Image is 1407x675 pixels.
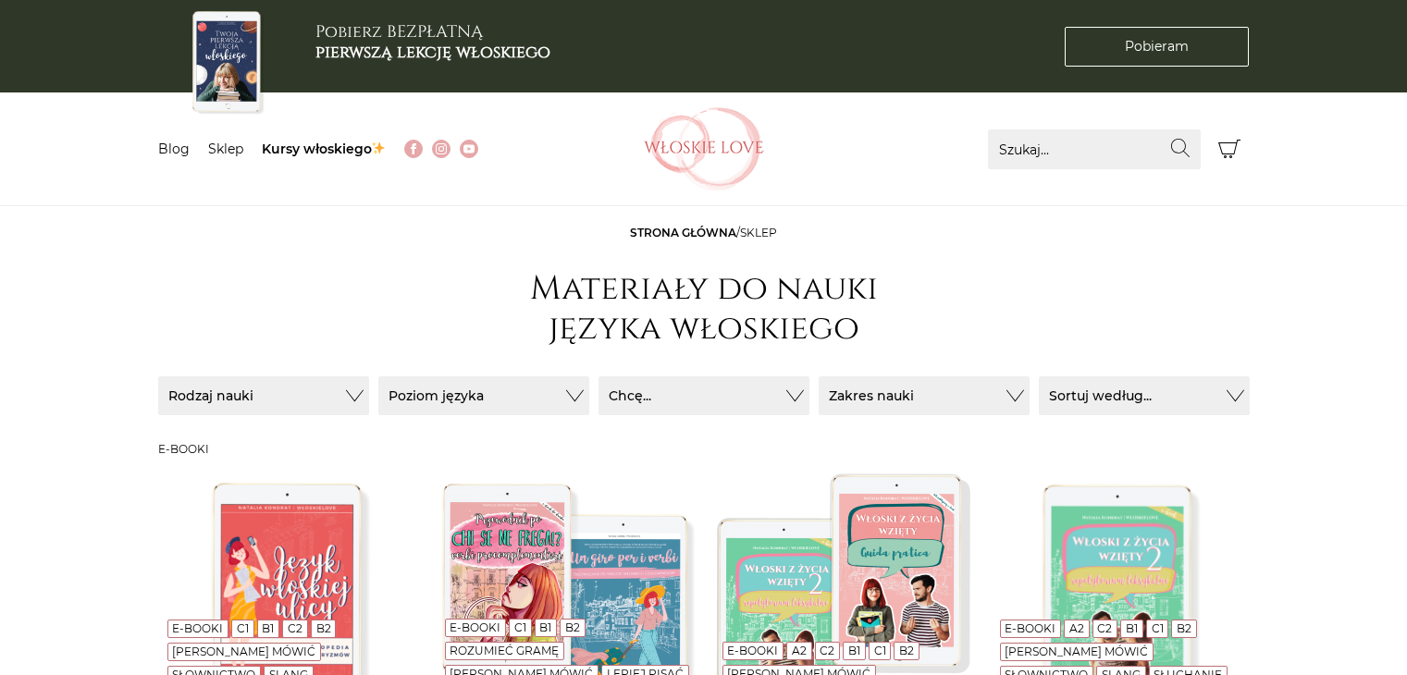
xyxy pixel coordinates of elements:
[514,620,526,634] a: C1
[848,644,860,657] a: B1
[316,621,331,635] a: B2
[450,620,500,634] a: E-booki
[158,443,1250,456] h3: E-booki
[372,141,385,154] img: ✨
[172,621,223,635] a: E-booki
[208,141,243,157] a: Sklep
[262,141,387,157] a: Kursy włoskiego
[1210,129,1250,169] button: Koszyk
[519,269,889,349] h1: Materiały do nauki języka włoskiego
[1005,644,1148,658] a: [PERSON_NAME] mówić
[1069,621,1084,635] a: A2
[988,129,1201,169] input: Szukaj...
[1065,27,1249,67] a: Pobieram
[1177,621,1191,635] a: B2
[172,644,315,658] a: [PERSON_NAME] mówić
[899,644,914,657] a: B2
[1097,621,1112,635] a: C2
[874,644,886,657] a: C1
[450,644,559,657] a: Rozumieć gramę
[819,376,1030,415] button: Zakres nauki
[315,22,550,62] h3: Pobierz BEZPŁATNĄ
[740,226,777,239] span: sklep
[630,226,777,239] span: /
[315,41,550,64] b: pierwszą lekcję włoskiego
[565,620,580,634] a: B2
[158,376,369,415] button: Rodzaj nauki
[1126,621,1138,635] a: B1
[820,644,834,657] a: C2
[1152,621,1164,635] a: C1
[1125,37,1189,56] span: Pobieram
[262,621,274,635] a: B1
[378,376,589,415] button: Poziom języka
[792,644,807,657] a: A2
[644,107,764,190] img: Włoskielove
[158,141,190,157] a: Blog
[630,226,736,239] a: Strona główna
[1039,376,1250,415] button: Sortuj według...
[539,620,551,634] a: B1
[1005,621,1055,635] a: E-booki
[288,621,302,635] a: C2
[237,621,249,635] a: C1
[727,644,778,657] a: E-booki
[599,376,809,415] button: Chcę...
